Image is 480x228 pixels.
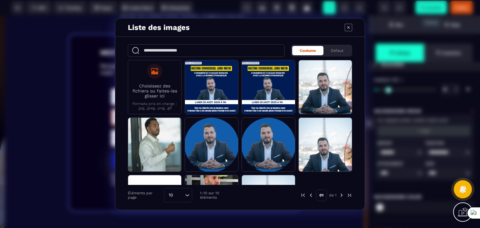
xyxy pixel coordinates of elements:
p: de 1 [329,193,337,198]
button: S'inscrire au meeting [111,137,257,153]
input: Search for option [175,192,183,199]
p: 01 [316,189,327,201]
h4: Liste des images [128,23,190,32]
p: 1-10 sur 10 éléments [200,191,235,200]
text: Remplissez le formulaire pour le Meeting commercial du [DATE] matin [100,46,268,62]
p: Formats pris en charge : .jpg, .jpeg, .png, .gif [131,102,178,110]
p: Choisissez des fichiers ou faites-les glisser ici [131,83,178,98]
span: 10 [167,192,175,199]
span: Coutume [300,48,316,53]
img: next [339,192,344,198]
text: MEETING OFFERT [100,32,268,43]
img: next [347,192,352,198]
img: prev [300,192,306,198]
p: Éléments par page [128,191,161,200]
text: En inscrivant vos coordonnées, vous acceptez que nous vous recontactions par téléphone ou mail. P... [111,156,257,171]
span: Défaut [331,48,343,53]
div: Search for option [164,188,192,202]
img: prev [308,192,314,198]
